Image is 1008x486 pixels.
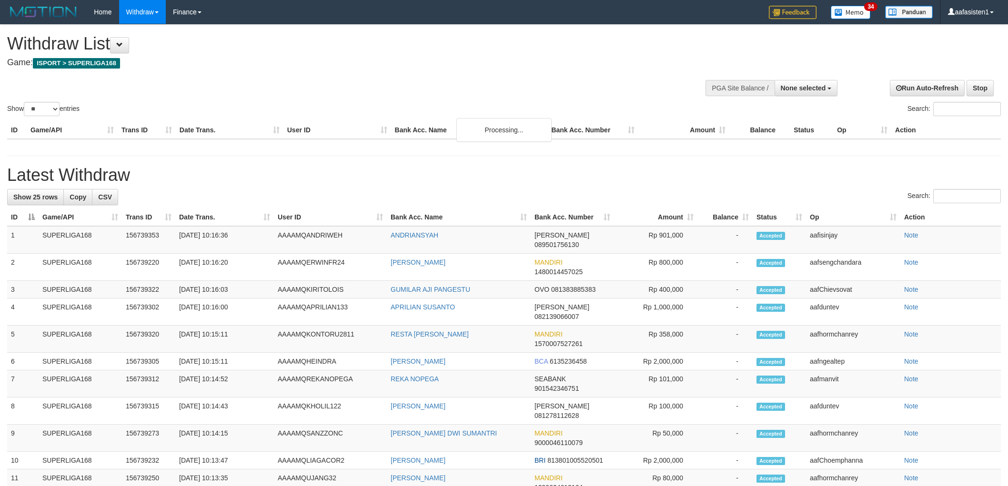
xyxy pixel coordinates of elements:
[175,281,274,298] td: [DATE] 10:16:03
[175,326,274,353] td: [DATE] 10:15:11
[122,208,175,226] th: Trans ID: activate to sort column ascending
[769,6,816,19] img: Feedback.jpg
[753,208,806,226] th: Status: activate to sort column ascending
[756,331,785,339] span: Accepted
[274,397,387,425] td: AAAAMQKHOLIL122
[614,254,697,281] td: Rp 800,000
[907,189,1001,203] label: Search:
[890,80,965,96] a: Run Auto-Refresh
[13,193,58,201] span: Show 25 rows
[697,254,753,281] td: -
[7,281,39,298] td: 3
[904,474,918,482] a: Note
[534,286,549,293] span: OVO
[756,403,785,411] span: Accepted
[274,326,387,353] td: AAAAMQKONTORU2811
[534,268,583,276] span: Copy 1480014457025 to clipboard
[534,303,589,311] span: [PERSON_NAME]
[614,281,697,298] td: Rp 400,000
[547,121,638,139] th: Bank Acc. Number
[534,357,548,365] span: BCA
[7,226,39,254] td: 1
[176,121,283,139] th: Date Trans.
[614,208,697,226] th: Amount: activate to sort column ascending
[904,402,918,410] a: Note
[7,5,80,19] img: MOTION_logo.png
[7,353,39,370] td: 6
[614,452,697,469] td: Rp 2,000,000
[39,254,122,281] td: SUPERLIGA168
[907,102,1001,116] label: Search:
[614,425,697,452] td: Rp 50,000
[274,353,387,370] td: AAAAMQHEINDRA
[391,330,469,338] a: RESTA [PERSON_NAME]
[697,370,753,397] td: -
[387,208,531,226] th: Bank Acc. Name: activate to sort column ascending
[891,121,1001,139] th: Action
[39,326,122,353] td: SUPERLIGA168
[7,298,39,326] td: 4
[614,397,697,425] td: Rp 100,000
[697,397,753,425] td: -
[391,231,438,239] a: ANDRIANSYAH
[614,226,697,254] td: Rp 901,000
[7,208,39,226] th: ID: activate to sort column descending
[756,457,785,465] span: Accepted
[122,452,175,469] td: 156739232
[885,6,933,19] img: panduan.png
[904,258,918,266] a: Note
[391,121,548,139] th: Bank Acc. Name
[175,370,274,397] td: [DATE] 10:14:52
[534,313,579,320] span: Copy 082139066007 to clipboard
[122,298,175,326] td: 156739302
[967,80,994,96] a: Stop
[391,357,445,365] a: [PERSON_NAME]
[806,370,900,397] td: aafmanvit
[706,80,774,96] div: PGA Site Balance /
[806,425,900,452] td: aafhormchanrey
[904,330,918,338] a: Note
[614,298,697,326] td: Rp 1,000,000
[391,429,497,437] a: [PERSON_NAME] DWI SUMANTRI
[534,330,563,338] span: MANDIRI
[904,286,918,293] a: Note
[39,281,122,298] td: SUPERLIGA168
[274,281,387,298] td: AAAAMQKIRITOLOIS
[7,189,64,205] a: Show 25 rows
[122,370,175,397] td: 156739312
[391,474,445,482] a: [PERSON_NAME]
[806,353,900,370] td: aafngealtep
[933,102,1001,116] input: Search:
[806,208,900,226] th: Op: activate to sort column ascending
[39,452,122,469] td: SUPERLIGA168
[391,286,470,293] a: GUMILAR AJI PANGESTU
[697,452,753,469] td: -
[7,370,39,397] td: 7
[534,474,563,482] span: MANDIRI
[790,121,833,139] th: Status
[756,376,785,384] span: Accepted
[274,452,387,469] td: AAAAMQLIAGACOR2
[122,254,175,281] td: 156739220
[122,397,175,425] td: 156739315
[531,208,614,226] th: Bank Acc. Number: activate to sort column ascending
[175,397,274,425] td: [DATE] 10:14:43
[547,456,603,464] span: Copy 813801005520501 to clipboard
[904,357,918,365] a: Note
[697,208,753,226] th: Balance: activate to sort column ascending
[806,226,900,254] td: aafisinjay
[756,430,785,438] span: Accepted
[806,397,900,425] td: aafduntev
[534,439,583,446] span: Copy 9000046110079 to clipboard
[534,258,563,266] span: MANDIRI
[864,2,877,11] span: 34
[781,84,826,92] span: None selected
[534,456,545,464] span: BRI
[550,357,587,365] span: Copy 6135236458 to clipboard
[39,208,122,226] th: Game/API: activate to sort column ascending
[638,121,729,139] th: Amount
[806,254,900,281] td: aafsengchandara
[39,397,122,425] td: SUPERLIGA168
[7,102,80,116] label: Show entries
[175,254,274,281] td: [DATE] 10:16:20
